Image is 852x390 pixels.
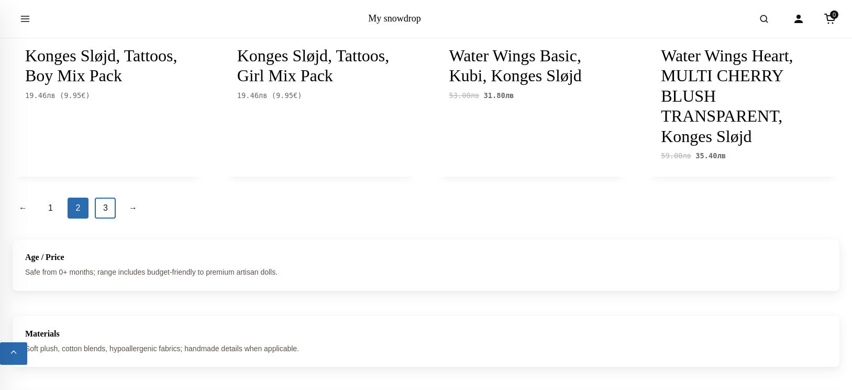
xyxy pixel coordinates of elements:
[276,91,297,100] span: 9.95
[64,91,85,100] span: 9.95
[449,46,582,85] a: Water Wings Basic, Kubi, Konges Sløjd
[695,151,726,160] span: 35.40
[749,4,779,34] button: Open search
[40,198,61,219] a: 1
[484,91,514,100] span: 31.80
[683,151,692,160] span: лв
[272,91,302,100] span: ( )
[661,46,793,146] a: Water Wings Heart, MULTI CHERRY BLUSH TRANSPARENT, Konges Sløjd
[368,13,421,24] a: My snowdrop
[471,91,480,100] span: лв
[25,266,827,278] p: Safe from 0+ months; range includes budget-friendly to premium artisan dolls.
[25,91,56,100] span: 19.46
[25,343,827,354] p: Soft plush, cotton blends, hypoallergenic fabrics; handmade details when applicable.
[661,151,691,160] span: 59.00
[293,91,297,100] span: €
[237,91,268,100] span: 19.46
[449,91,480,100] span: 53.00
[13,198,34,219] a: ←
[25,252,827,262] h3: Age / Price
[68,198,88,219] span: 2
[25,46,178,85] a: Konges Sløjd, Tattoos, Boy Mix Pack
[717,151,726,160] span: лв
[95,198,116,219] a: 3
[25,329,827,339] h3: Materials
[123,198,143,219] a: →
[81,91,85,100] span: €
[60,91,90,100] span: ( )
[10,4,40,34] button: Open menu
[237,46,390,85] a: Konges Sløjd, Tattoos, Girl Mix Pack
[259,91,268,100] span: лв
[505,91,514,100] span: лв
[47,91,56,100] span: лв
[787,7,810,30] a: Account
[818,7,842,30] a: Cart
[830,10,838,19] span: 0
